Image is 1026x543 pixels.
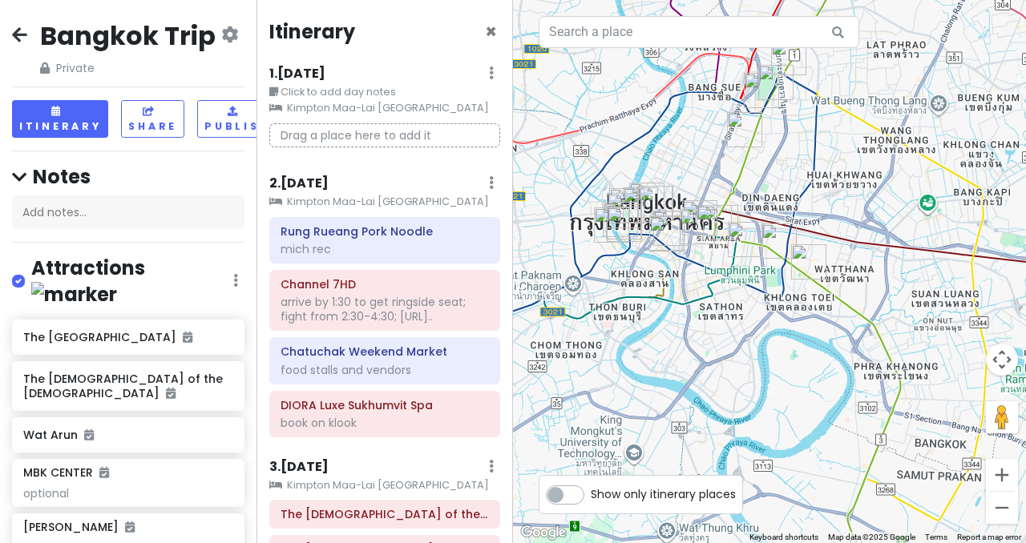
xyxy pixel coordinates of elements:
h6: 2 . [DATE] [269,175,329,192]
div: The Grand Palace [607,193,642,228]
i: Added to itinerary [84,429,94,440]
i: Added to itinerary [183,332,192,343]
span: Private [40,59,216,77]
div: Wat Arun [594,207,629,243]
div: arrive by 1:30 to get ringside seat; fight from 2:30-4:30; [URL].. [281,295,489,324]
div: food stalls and vendors [281,363,489,377]
div: Tang Bak Seng Antique Coffee [653,211,689,246]
div: MBK CENTER [697,205,732,240]
div: Somtum Der, Tha Tien ส้มตำเด้อ ท่าเตียน [606,204,641,239]
img: marker [31,282,117,307]
h4: Attractions [31,255,233,307]
button: Drag Pegman onto the map to open Street View [986,401,1018,433]
div: Chinatown Bangkok [649,215,685,251]
i: Added to itinerary [125,521,135,533]
div: Supanniga Eating Room Tha Tien [607,207,642,242]
button: Zoom in [986,459,1018,491]
span: Show only itinerary places [591,485,736,503]
h6: Wat Arun [23,428,232,442]
div: Thipsamai Padthai Pratu Phi [638,186,673,221]
div: Thongyoy Cafe ทองย้อย คาเฟ่ [727,112,762,147]
div: Union Mall [771,40,806,75]
button: Zoom out [986,492,1018,524]
button: Close [485,22,497,42]
h6: Chatuchak Weekend Market [281,344,489,359]
div: Add notes... [12,195,244,229]
button: Share [121,100,184,138]
i: Added to itinerary [99,467,109,478]
small: Kimpton Maa-Lai [GEOGRAPHIC_DATA] [269,477,500,493]
div: Kimpton Maa-Lai Bangkok [728,222,763,257]
h6: Rung Rueang Pork Noodle [281,224,489,239]
div: Chatuchak Weekend Market [744,73,779,108]
h4: Notes [12,164,244,189]
i: Added to itinerary [166,388,176,399]
div: optional [23,486,232,501]
div: Rung Rueang Pork Noodle [791,244,826,280]
h6: 1 . [DATE] [269,66,325,82]
h2: Bangkok Trip [40,19,216,53]
div: mich rec [281,242,489,256]
div: Mont NomSod [629,183,664,218]
div: The Temple of the Emerald Buddha [609,188,644,223]
div: Raan Jay Fai [637,186,673,221]
a: Terms (opens in new tab) [925,533,947,541]
small: Kimpton Maa-Lai [GEOGRAPHIC_DATA] [269,194,500,210]
button: Map camera controls [986,344,1018,376]
h6: The [GEOGRAPHIC_DATA] [23,330,232,344]
h6: MBK CENTER [23,465,109,480]
a: Open this area in Google Maps (opens a new window) [517,522,570,543]
input: Search a place [539,16,859,48]
h6: [PERSON_NAME] [23,520,135,534]
a: Report a map error [957,533,1021,541]
h4: Itinerary [269,19,355,44]
div: Channel 7HD [758,65,794,100]
div: Lek Yai Traditional Tom Yum Noodles • Sam Yan [680,209,715,244]
small: Click to add day notes [269,84,500,100]
h6: Channel 7HD [281,277,489,292]
button: Keyboard shortcuts [749,532,818,543]
h6: The Temple of the Emerald Buddha [281,507,489,521]
button: Itinerary [12,100,108,138]
h6: 3 . [DATE] [269,459,329,476]
div: DIORA Luxe Sukhumvit Spa [761,223,797,259]
p: Drag a place here to add it [269,123,500,148]
h6: The [DEMOGRAPHIC_DATA] of the [DEMOGRAPHIC_DATA] [23,372,232,400]
div: Tah Tian [603,202,638,237]
h6: DIORA Luxe Sukhumvit Spa [281,398,489,412]
span: Map data ©2025 Google [828,533,915,541]
span: Close itinerary [485,18,497,45]
img: Google [517,522,570,543]
div: Nai Ek Roll Noodle [649,216,685,251]
div: Tang Sui Heng Restaurant [682,200,717,235]
div: K. Panich Sticky Rice [623,187,658,223]
button: Publish [197,100,277,138]
div: book on klook [281,416,489,430]
small: Kimpton Maa-Lai [GEOGRAPHIC_DATA] [269,100,500,116]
